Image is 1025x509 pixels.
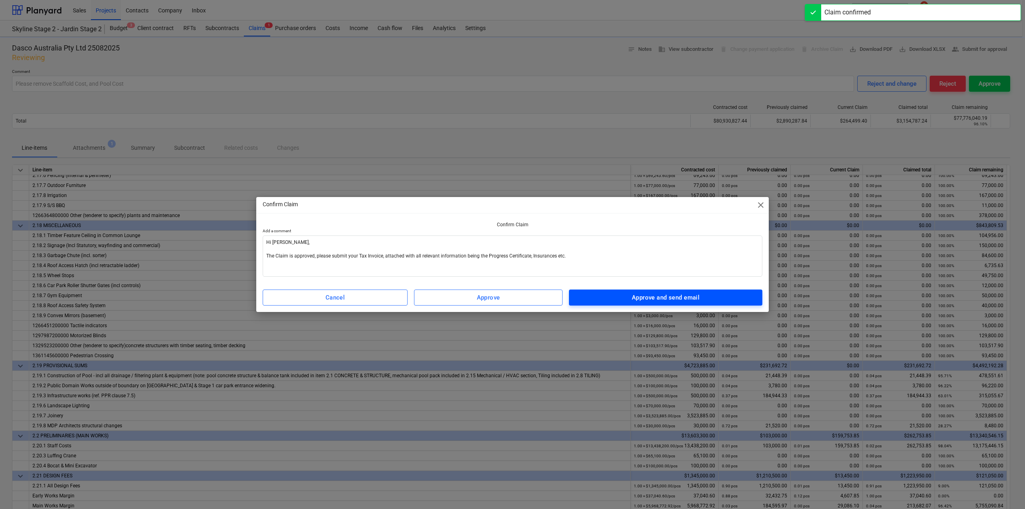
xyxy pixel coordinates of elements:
[477,292,500,303] div: Approve
[326,292,345,303] div: Cancel
[632,292,699,303] div: Approve and send email
[824,8,871,17] div: Claim confirmed
[985,471,1025,509] iframe: Chat Widget
[756,200,766,210] span: close
[414,290,563,306] button: Approve
[263,200,298,209] p: Confirm Claim
[263,221,762,228] p: Confirm Claim
[263,290,408,306] button: Cancel
[263,228,762,235] p: Add a comment
[263,235,762,277] textarea: Hi [PERSON_NAME], The Claim is approved, please submit your Tax Invoice, attached with all releva...
[569,290,762,306] button: Approve and send email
